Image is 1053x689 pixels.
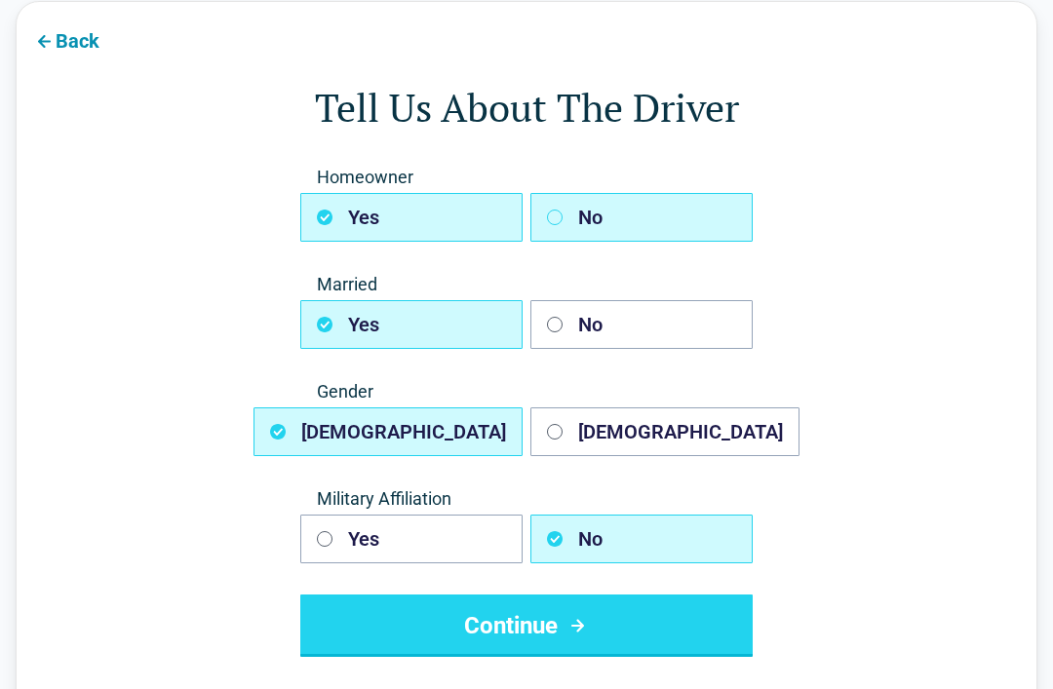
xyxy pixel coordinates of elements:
[253,407,523,456] button: [DEMOGRAPHIC_DATA]
[300,380,753,403] span: Gender
[300,166,753,189] span: Homeowner
[300,193,523,242] button: Yes
[300,594,753,657] button: Continue
[530,300,753,349] button: No
[300,487,753,511] span: Military Affiliation
[300,300,523,349] button: Yes
[17,18,115,61] button: Back
[300,515,523,563] button: Yes
[530,407,799,456] button: [DEMOGRAPHIC_DATA]
[300,273,753,296] span: Married
[530,193,753,242] button: No
[95,80,958,134] h1: Tell Us About The Driver
[530,515,753,563] button: No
